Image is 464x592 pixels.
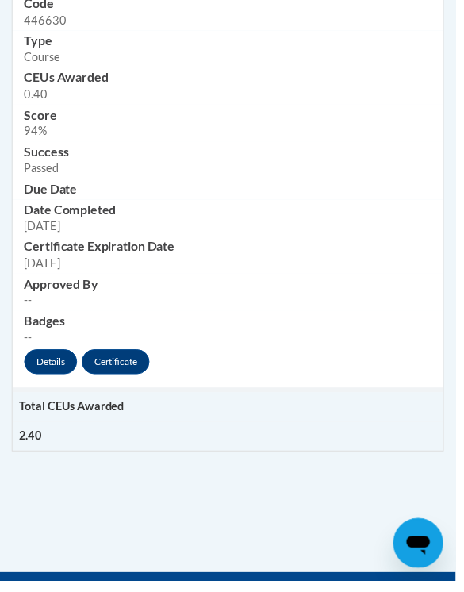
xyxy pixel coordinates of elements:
h3: Badges [25,318,439,336]
h3: Score [25,109,439,127]
td: -- [13,279,451,317]
iframe: Button to launch messaging window [401,529,451,579]
td: -- [13,317,451,355]
h3: Due Date [25,184,439,202]
div: 0.40 [25,89,439,106]
span: [DATE] [25,224,61,237]
td: Course [13,32,451,70]
td: Passed [13,144,451,183]
span: 94% [25,127,48,140]
h3: Approved By [25,281,439,299]
td: Actions [13,355,451,395]
h3: Date Completed [25,206,439,224]
span: Total CEUs Awarded [19,407,126,421]
a: Details button [25,356,79,382]
h3: Success [25,146,439,164]
a: Certificate [83,356,152,382]
h3: Type [25,33,439,52]
td: 2.40 [13,429,451,459]
h3: Certificate Expiration Date [25,243,439,261]
h3: CEUs Awarded [25,71,439,89]
span: [DATE] [25,262,61,275]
